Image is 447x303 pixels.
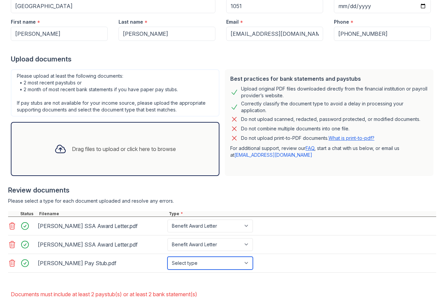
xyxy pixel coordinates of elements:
[119,19,143,25] label: Last name
[38,221,165,231] div: [PERSON_NAME] SSA Award Letter.pdf
[241,85,428,99] div: Upload original PDF files downloaded directly from the financial institution or payroll provider’...
[8,198,436,204] div: Please select a type for each document uploaded and resolve any errors.
[230,145,428,158] p: For additional support, review our , start a chat with us below, or email us at
[8,185,436,195] div: Review documents
[230,75,428,83] div: Best practices for bank statements and paystubs
[241,125,349,133] div: Do not combine multiple documents into one file.
[38,239,165,250] div: [PERSON_NAME] SSA Award Letter.pdf
[38,211,167,217] div: Filename
[167,211,436,217] div: Type
[38,258,165,269] div: [PERSON_NAME] Pay Stub.pdf
[11,54,436,64] div: Upload documents
[241,135,374,142] p: Do not upload print-to-PDF documents.
[19,211,38,217] div: Status
[241,115,420,123] div: Do not upload scanned, redacted, password protected, or modified documents.
[241,100,428,114] div: Correctly classify the document type to avoid a delay in processing your application.
[226,19,239,25] label: Email
[11,19,36,25] label: First name
[306,145,314,151] a: FAQ
[11,287,436,301] li: Documents must include at least 2 paystub(s) or at least 2 bank statement(s)
[72,145,176,153] div: Drag files to upload or click here to browse
[234,152,312,158] a: [EMAIL_ADDRESS][DOMAIN_NAME]
[11,69,219,117] div: Please upload at least the following documents: • 2 most recent paystubs or • 2 month of most rec...
[328,135,374,141] a: What is print-to-pdf?
[334,19,349,25] label: Phone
